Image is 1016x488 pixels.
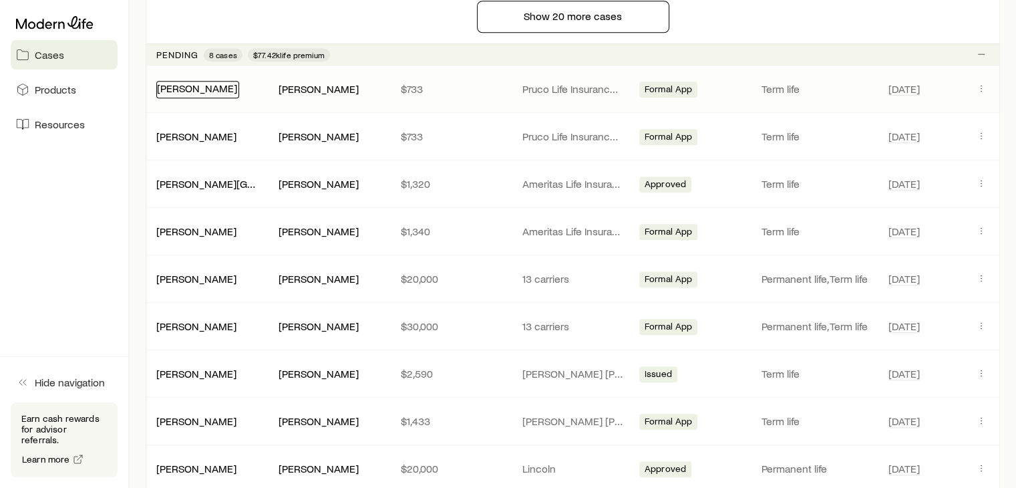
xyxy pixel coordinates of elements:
div: [PERSON_NAME] [156,225,236,239]
p: Term life [761,414,873,428]
span: Formal App [645,131,693,145]
p: $30,000 [400,320,501,333]
div: [PERSON_NAME] [279,272,359,286]
a: [PERSON_NAME] [156,320,236,332]
p: [PERSON_NAME] [PERSON_NAME] [522,414,623,428]
p: $1,320 [400,177,501,191]
span: Issued [645,368,672,382]
p: Pruco Life Insurance Company [522,82,623,96]
p: Term life [761,225,873,238]
div: [PERSON_NAME] [156,367,236,381]
div: Earn cash rewards for advisor referrals.Learn more [11,402,118,477]
a: [PERSON_NAME] [156,367,236,380]
span: 8 cases [209,49,237,60]
div: [PERSON_NAME] [279,367,359,381]
span: Formal App [645,226,693,240]
div: [PERSON_NAME] [156,462,236,476]
div: [PERSON_NAME] [156,81,239,98]
div: [PERSON_NAME] [156,414,236,429]
button: Show 20 more cases [477,1,669,33]
span: [DATE] [888,177,920,191]
p: Ameritas Life Insurance Corp. (Ameritas) [522,177,623,191]
div: [PERSON_NAME] [279,130,359,144]
p: $20,000 [400,272,501,285]
div: [PERSON_NAME] [279,320,359,334]
button: Hide navigation [11,368,118,397]
p: [PERSON_NAME] [PERSON_NAME] of [GEOGRAPHIC_DATA] [522,367,623,380]
div: [PERSON_NAME] [279,82,359,96]
div: [PERSON_NAME] [279,414,359,429]
span: Formal App [645,84,693,98]
span: Hide navigation [35,376,105,389]
a: [PERSON_NAME] [156,414,236,427]
span: [DATE] [888,82,920,96]
span: [DATE] [888,462,920,475]
div: [PERSON_NAME] [156,272,236,286]
span: [DATE] [888,367,920,380]
a: [PERSON_NAME] [156,130,236,142]
p: Pending [156,49,198,60]
p: Term life [761,82,873,96]
p: 13 carriers [522,272,623,285]
span: [DATE] [888,130,920,143]
p: Lincoln [522,462,623,475]
span: Formal App [645,273,693,287]
p: Term life [761,177,873,191]
span: Products [35,83,76,96]
span: [DATE] [888,225,920,238]
div: [PERSON_NAME] [279,462,359,476]
p: $733 [400,130,501,143]
div: [PERSON_NAME] [156,320,236,334]
span: Cases [35,48,64,62]
a: [PERSON_NAME][GEOGRAPHIC_DATA] [156,177,337,190]
p: Ameritas Life Insurance Corp. (Ameritas) [522,225,623,238]
p: $2,590 [400,367,501,380]
span: Resources [35,118,85,131]
a: [PERSON_NAME] [156,272,236,285]
p: 13 carriers [522,320,623,333]
span: [DATE] [888,414,920,428]
span: Formal App [645,321,693,335]
p: $20,000 [400,462,501,475]
p: Permanent life, Term life [761,272,873,285]
p: Pruco Life Insurance Company [522,130,623,143]
p: $1,433 [400,414,501,428]
div: [PERSON_NAME] [156,130,236,144]
span: [DATE] [888,272,920,285]
span: Formal App [645,416,693,430]
div: [PERSON_NAME] [279,225,359,239]
span: $77.42k life premium [253,49,325,60]
a: [PERSON_NAME] [157,82,237,94]
div: [PERSON_NAME][GEOGRAPHIC_DATA] [156,177,257,191]
a: Cases [11,40,118,70]
p: Permanent life, Term life [761,320,873,333]
p: $733 [400,82,501,96]
a: [PERSON_NAME] [156,462,236,475]
p: Term life [761,130,873,143]
a: Products [11,75,118,104]
span: Approved [645,463,686,477]
div: [PERSON_NAME] [279,177,359,191]
a: Resources [11,110,118,139]
p: Permanent life [761,462,873,475]
a: [PERSON_NAME] [156,225,236,237]
p: $1,340 [400,225,501,238]
span: Learn more [22,455,70,464]
span: [DATE] [888,320,920,333]
span: Approved [645,178,686,193]
p: Term life [761,367,873,380]
p: Earn cash rewards for advisor referrals. [21,413,107,445]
